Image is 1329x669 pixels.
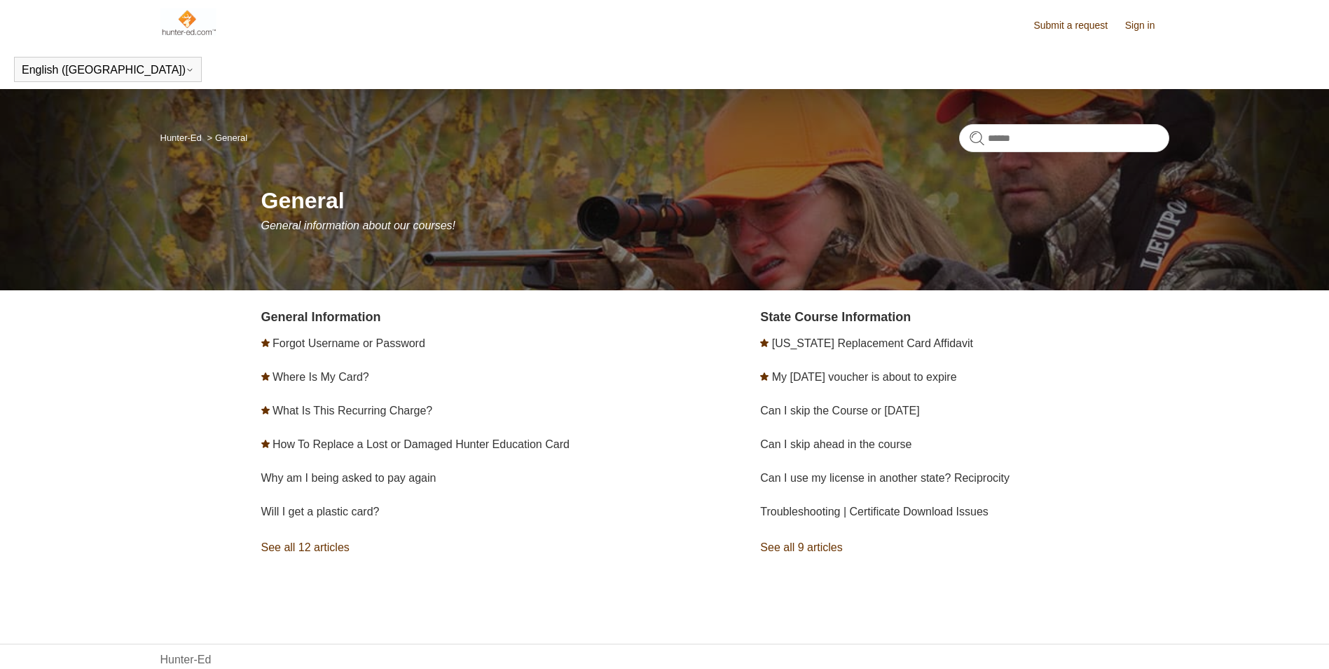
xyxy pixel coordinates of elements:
[261,339,270,347] svg: Promoted article
[760,405,919,417] a: Can I skip the Course or [DATE]
[772,371,957,383] a: My [DATE] voucher is about to expire
[261,440,270,448] svg: Promoted article
[760,506,989,518] a: Troubleshooting | Certificate Download Issues
[261,184,1169,217] h1: General
[261,372,270,381] svg: Promoted article
[760,339,769,347] svg: Promoted article
[261,217,1169,234] p: General information about our courses!
[261,310,381,324] a: General Information
[760,529,1169,567] a: See all 9 articles
[760,310,911,324] a: State Course Information
[1033,18,1122,33] a: Submit a request
[273,405,432,417] a: What Is This Recurring Charge?
[273,438,570,450] a: How To Replace a Lost or Damaged Hunter Education Card
[772,337,973,349] a: [US_STATE] Replacement Card Affidavit
[160,133,205,143] li: Hunter-Ed
[22,64,194,76] button: English ([GEOGRAPHIC_DATA])
[1125,18,1169,33] a: Sign in
[273,337,425,349] a: Forgot Username or Password
[160,8,217,36] img: Hunter-Ed Help Center home page
[160,133,202,143] a: Hunter-Ed
[204,133,247,143] li: General
[959,124,1169,152] input: Search
[261,406,270,414] svg: Promoted article
[261,506,380,518] a: Will I get a plastic card?
[760,472,1010,484] a: Can I use my license in another state? Reciprocity
[261,529,670,567] a: See all 12 articles
[760,372,769,381] svg: Promoted article
[760,438,911,450] a: Can I skip ahead in the course
[273,371,369,383] a: Where Is My Card?
[261,472,436,484] a: Why am I being asked to pay again
[160,651,212,668] a: Hunter-Ed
